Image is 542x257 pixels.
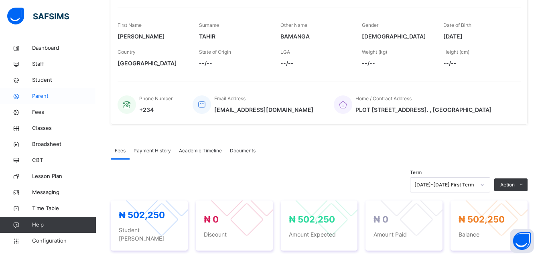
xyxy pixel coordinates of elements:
[443,32,513,40] span: [DATE]
[443,49,469,55] span: Height (cm)
[214,95,246,101] span: Email Address
[214,105,314,114] span: [EMAIL_ADDRESS][DOMAIN_NAME]
[500,181,515,188] span: Action
[139,95,173,101] span: Phone Number
[32,44,96,52] span: Dashboard
[204,230,265,239] span: Discount
[199,32,268,40] span: TAHIR
[32,140,96,148] span: Broadsheet
[414,181,475,188] div: [DATE]-[DATE] First Term
[32,156,96,164] span: CBT
[459,230,520,239] span: Balance
[32,124,96,132] span: Classes
[230,147,256,154] span: Documents
[199,22,219,28] span: Surname
[115,147,126,154] span: Fees
[134,147,171,154] span: Payment History
[374,214,388,225] span: ₦ 0
[32,204,96,212] span: Time Table
[118,32,187,40] span: [PERSON_NAME]
[355,95,412,101] span: Home / Contract Address
[32,237,96,245] span: Configuration
[355,105,492,114] span: PLOT [STREET_ADDRESS]. , [GEOGRAPHIC_DATA]
[280,32,350,40] span: BAMANGA
[280,49,290,55] span: LGA
[32,92,96,100] span: Parent
[139,105,173,114] span: +234
[199,49,231,55] span: State of Origin
[443,22,471,28] span: Date of Birth
[119,210,165,220] span: ₦ 502,250
[7,8,69,24] img: safsims
[362,32,431,40] span: [DEMOGRAPHIC_DATA]
[32,188,96,196] span: Messaging
[280,22,307,28] span: Other Name
[179,147,222,154] span: Academic Timeline
[510,229,534,253] button: Open asap
[362,49,387,55] span: Weight (kg)
[280,59,350,67] span: --/--
[119,226,180,243] span: Student [PERSON_NAME]
[118,22,142,28] span: First Name
[32,108,96,116] span: Fees
[32,221,96,229] span: Help
[118,59,187,67] span: [GEOGRAPHIC_DATA]
[362,22,378,28] span: Gender
[289,214,335,225] span: ₦ 502,250
[32,60,96,68] span: Staff
[204,214,219,225] span: ₦ 0
[32,172,96,180] span: Lesson Plan
[374,230,434,239] span: Amount Paid
[199,59,268,67] span: --/--
[32,76,96,84] span: Student
[118,49,136,55] span: Country
[443,59,513,67] span: --/--
[410,169,422,176] span: Term
[459,214,505,225] span: ₦ 502,250
[289,230,350,239] span: Amount Expected
[362,59,431,67] span: --/--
